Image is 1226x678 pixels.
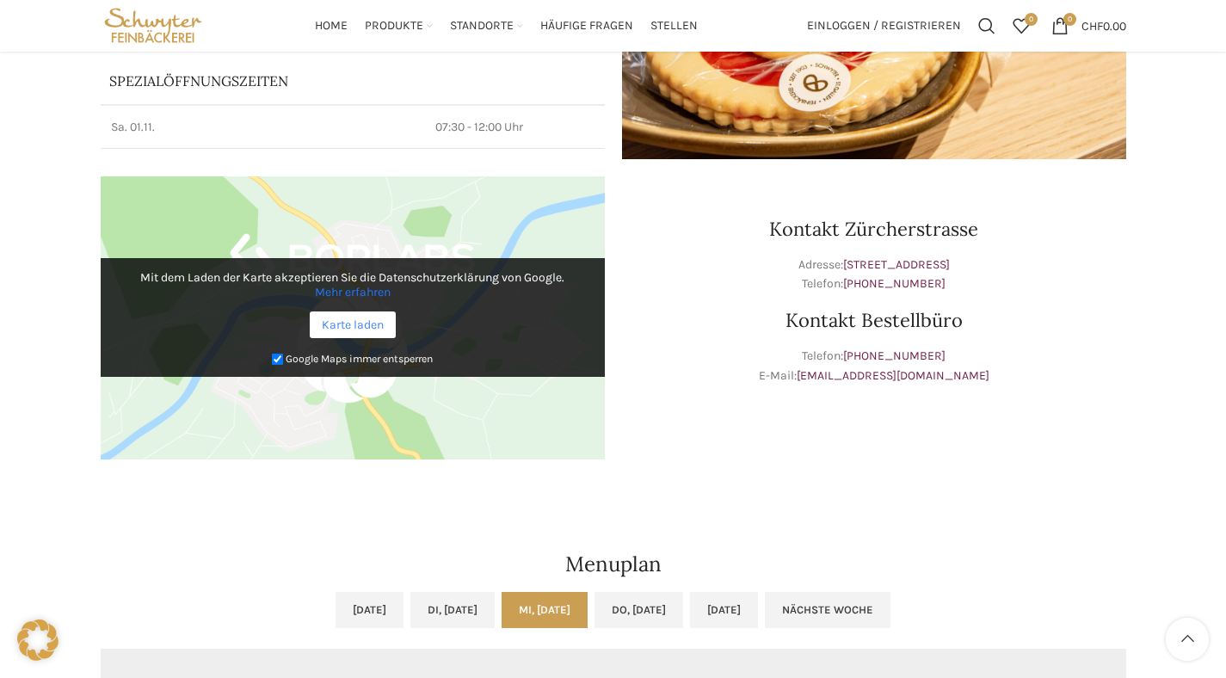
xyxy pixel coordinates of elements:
[595,592,683,628] a: Do, [DATE]
[286,353,433,365] small: Google Maps immer entsperren
[272,354,283,365] input: Google Maps immer entsperren
[365,9,433,43] a: Produkte
[622,347,1126,385] p: Telefon: E-Mail:
[111,119,415,136] p: Sa. 01.11.
[843,276,946,291] a: [PHONE_NUMBER]
[336,592,404,628] a: [DATE]
[109,71,416,90] p: Spezialöffnungszeiten
[1025,13,1038,26] span: 0
[622,311,1126,330] h3: Kontakt Bestellbüro
[1063,13,1076,26] span: 0
[101,554,1126,575] h2: Menuplan
[101,176,605,460] img: Google Maps
[365,18,423,34] span: Produkte
[410,592,495,628] a: Di, [DATE]
[113,270,593,299] p: Mit dem Laden der Karte akzeptieren Sie die Datenschutzerklärung von Google.
[450,18,514,34] span: Standorte
[540,9,633,43] a: Häufige Fragen
[315,285,391,299] a: Mehr erfahren
[214,9,798,43] div: Main navigation
[970,9,1004,43] a: Suchen
[315,9,348,43] a: Home
[690,592,758,628] a: [DATE]
[650,18,698,34] span: Stellen
[435,119,595,136] p: 07:30 - 12:00 Uhr
[502,592,588,628] a: Mi, [DATE]
[622,256,1126,294] p: Adresse: Telefon:
[1081,18,1126,33] bdi: 0.00
[650,9,698,43] a: Stellen
[807,20,961,32] span: Einloggen / Registrieren
[622,219,1126,238] h3: Kontakt Zürcherstrasse
[1004,9,1038,43] div: Meine Wunschliste
[765,592,890,628] a: Nächste Woche
[315,18,348,34] span: Home
[1166,618,1209,661] a: Scroll to top button
[843,348,946,363] a: [PHONE_NUMBER]
[310,311,396,338] a: Karte laden
[450,9,523,43] a: Standorte
[540,18,633,34] span: Häufige Fragen
[101,17,206,32] a: Site logo
[1043,9,1135,43] a: 0 CHF0.00
[1004,9,1038,43] a: 0
[843,257,950,272] a: [STREET_ADDRESS]
[797,368,989,383] a: [EMAIL_ADDRESS][DOMAIN_NAME]
[1081,18,1103,33] span: CHF
[798,9,970,43] a: Einloggen / Registrieren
